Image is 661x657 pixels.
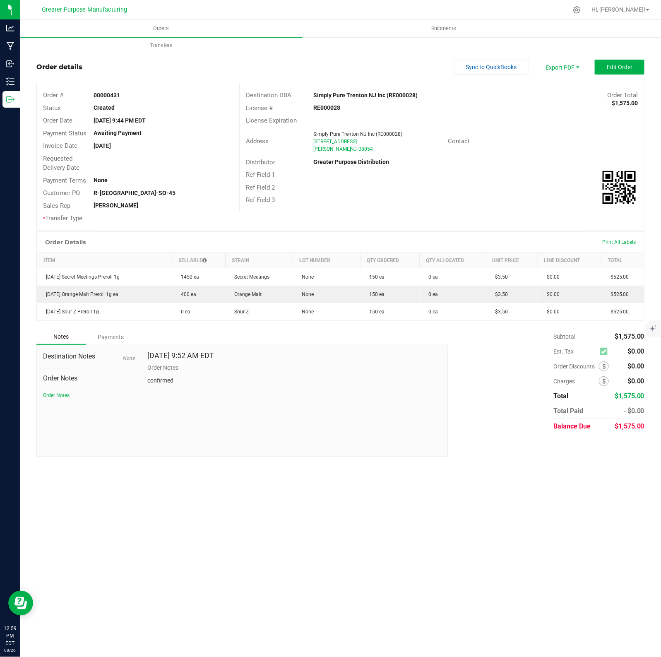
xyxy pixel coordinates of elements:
th: Strain [225,253,293,268]
span: Ref Field 1 [246,171,275,178]
span: [DATE] Secret Meetings Preroll 1g [42,274,120,280]
span: 08054 [358,146,373,152]
span: Ref Field 2 [246,184,275,191]
strong: [DATE] [94,142,111,149]
span: 0 ea [425,274,438,280]
strong: Simply Pure Trenton NJ Inc (RE000028) [313,92,418,99]
span: Order Discounts [553,363,599,370]
span: $0.00 [543,291,560,297]
span: Order Notes [43,373,135,383]
span: , [349,146,350,152]
span: Customer PO [43,189,80,197]
strong: None [94,177,108,183]
span: $0.00 [543,309,560,315]
span: Address [246,137,269,145]
span: Order Date [43,117,72,124]
span: Invoice Date [43,142,77,149]
span: 0 ea [177,309,190,315]
span: Simply Pure Trenton NJ Inc (RE000028) [313,131,402,137]
th: Unit Price [486,253,538,268]
span: Shipments [421,25,468,32]
span: $525.00 [606,291,629,297]
th: Sellable [172,253,225,268]
span: 400 ea [177,291,196,297]
span: Order Total [607,91,638,99]
span: $525.00 [606,274,629,280]
strong: Greater Purpose Distribution [313,159,389,165]
span: Payment Status [43,130,87,137]
button: Sync to QuickBooks [454,60,529,75]
span: Hi, [PERSON_NAME]! [591,6,645,13]
strong: R-[GEOGRAPHIC_DATA]-SO-45 [94,190,175,196]
span: Edit Order [607,64,632,70]
inline-svg: Inbound [6,60,14,68]
span: $0.00 [627,362,644,370]
inline-svg: Manufacturing [6,42,14,50]
span: License # [246,104,273,112]
inline-svg: Inventory [6,77,14,86]
iframe: Resource center [8,591,33,616]
span: Total Paid [553,407,583,415]
span: Print All Labels [602,239,636,245]
strong: [DATE] 9:44 PM EDT [94,117,146,124]
span: Est. Tax [553,348,597,355]
span: [DATE] Sour Z Preroll 1g [42,309,99,315]
span: $0.00 [627,347,644,355]
th: Qty Ordered [360,253,419,268]
h1: Order Details [45,239,86,245]
p: 08/26 [4,647,16,653]
strong: 00000431 [94,92,120,99]
p: Order Notes [147,363,441,372]
span: [PERSON_NAME] [313,146,351,152]
span: [DATE] Orange Malt Preroll 1g ea [42,291,119,297]
inline-svg: Analytics [6,24,14,32]
span: Transfer Type [43,214,82,222]
img: Scan me! [603,171,636,204]
div: Manage settings [572,6,582,14]
strong: $1,575.00 [612,100,638,106]
span: $1,575.00 [615,422,644,430]
span: 1450 ea [177,274,199,280]
span: 0 ea [425,309,438,315]
h4: [DATE] 9:52 AM EDT [147,351,214,360]
span: Transfers [139,42,184,49]
span: NJ [350,146,357,152]
li: Export PDF [537,60,586,75]
span: License Expiration [246,117,297,124]
a: Transfers [20,37,303,54]
span: Calculate excise tax [600,346,611,357]
th: Line Discount [538,253,601,268]
span: Destination Notes [43,351,135,361]
p: confirmed [147,376,441,385]
span: $1,575.00 [615,332,644,340]
span: None [298,274,314,280]
button: Order Notes [43,392,70,399]
span: Sync to QuickBooks [466,64,517,70]
strong: RE000028 [313,104,340,111]
span: Secret Meetings [230,274,269,280]
qrcode: 00000431 [603,171,636,204]
strong: [PERSON_NAME] [94,202,138,209]
inline-svg: Outbound [6,95,14,103]
span: 150 ea [365,274,385,280]
span: $3.50 [491,291,508,297]
strong: Created [94,104,115,111]
span: Orange Malt [230,291,262,297]
span: Contact [448,137,470,145]
a: Shipments [303,20,585,37]
th: Qty Allocated [420,253,486,268]
strong: Awaiting Payment [94,130,142,136]
span: $3.50 [491,309,508,315]
span: None [298,309,314,315]
span: $3.50 [491,274,508,280]
span: Charges [553,378,599,385]
span: None [298,291,314,297]
p: 12:59 PM EDT [4,625,16,647]
span: 150 ea [365,309,385,315]
span: $0.00 [627,377,644,385]
span: Ref Field 3 [246,196,275,204]
th: Total [601,253,644,268]
span: Greater Purpose Manufacturing [42,6,127,13]
span: Order # [43,91,63,99]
